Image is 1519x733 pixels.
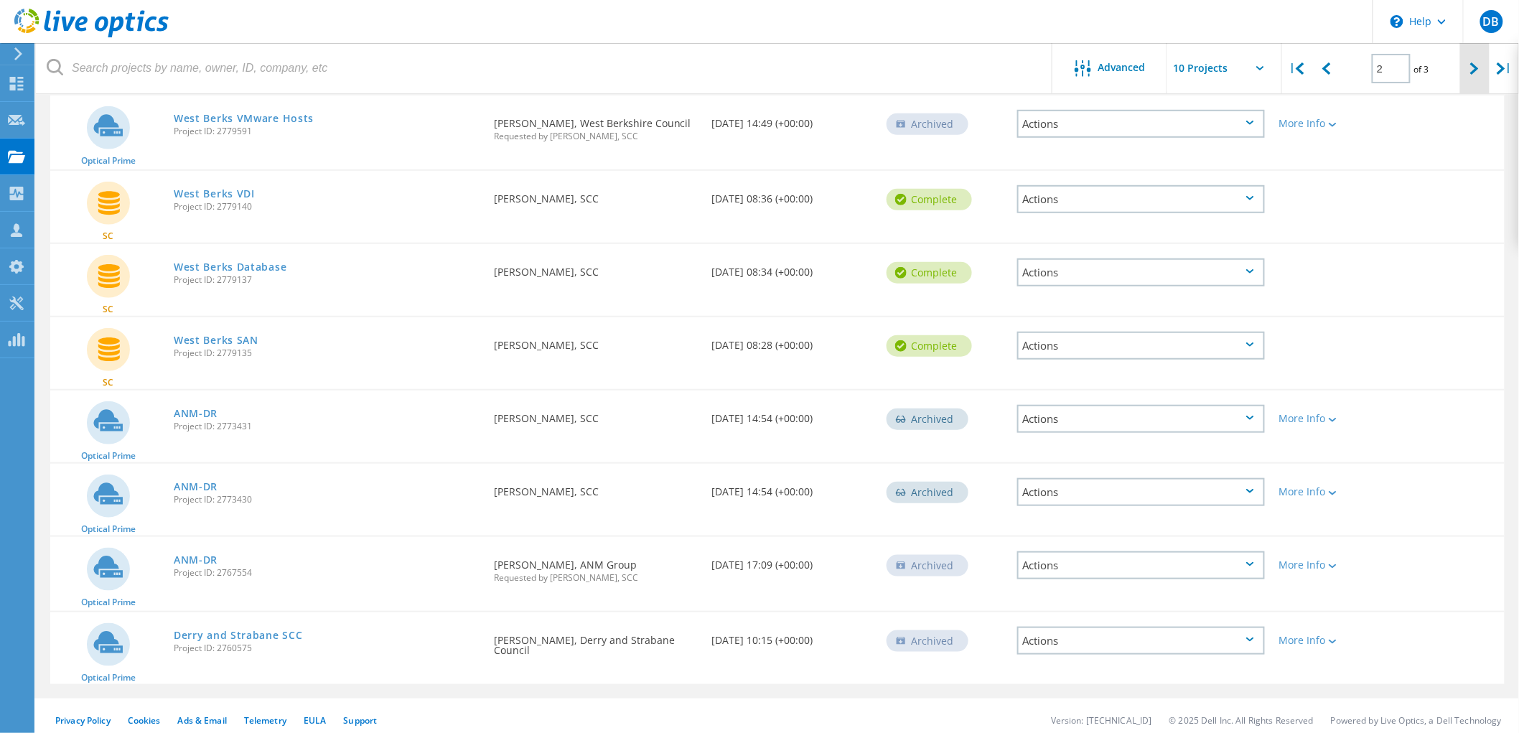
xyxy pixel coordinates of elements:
div: [DATE] 14:54 (+00:00) [705,464,879,511]
a: EULA [304,714,326,727]
div: Complete [887,335,972,357]
div: Archived [887,408,968,430]
div: | [1282,43,1312,94]
a: West Berks VDI [174,189,255,199]
a: Derry and Strabane SCC [174,630,302,640]
div: Complete [887,189,972,210]
a: Ads & Email [178,714,227,727]
span: SC [103,232,114,241]
a: West Berks Database [174,262,286,272]
li: Version: [TECHNICAL_ID] [1051,714,1152,727]
span: Project ID: 2773430 [174,495,480,504]
span: Project ID: 2779135 [174,349,480,358]
a: West Berks SAN [174,335,258,345]
span: Project ID: 2767554 [174,569,480,577]
div: More Info [1279,414,1381,424]
span: SC [103,378,114,387]
a: ANM-DR [174,555,218,565]
div: Actions [1017,627,1265,655]
div: Actions [1017,110,1265,138]
div: | [1490,43,1519,94]
span: Requested by [PERSON_NAME], SCC [494,574,698,582]
input: Search projects by name, owner, ID, company, etc [36,43,1053,93]
a: Telemetry [244,714,286,727]
div: [DATE] 10:15 (+00:00) [705,612,879,660]
svg: \n [1391,15,1403,28]
div: Archived [887,555,968,576]
span: Project ID: 2779140 [174,202,480,211]
div: [PERSON_NAME], SCC [487,464,705,511]
div: Actions [1017,258,1265,286]
a: Cookies [128,714,161,727]
div: Archived [887,482,968,503]
span: Project ID: 2760575 [174,644,480,653]
div: Complete [887,262,972,284]
div: More Info [1279,118,1381,129]
div: Archived [887,113,968,135]
div: Archived [887,630,968,652]
div: [DATE] 14:49 (+00:00) [705,95,879,143]
div: [DATE] 08:36 (+00:00) [705,171,879,218]
a: Support [343,714,377,727]
div: [PERSON_NAME], SCC [487,244,705,291]
div: Actions [1017,332,1265,360]
div: More Info [1279,487,1381,497]
div: More Info [1279,635,1381,645]
span: DB [1483,16,1500,27]
div: Actions [1017,405,1265,433]
div: [DATE] 08:28 (+00:00) [705,317,879,365]
div: [PERSON_NAME], Derry and Strabane Council [487,612,705,670]
span: Project ID: 2779137 [174,276,480,284]
li: Powered by Live Optics, a Dell Technology [1331,714,1502,727]
span: Project ID: 2779591 [174,127,480,136]
span: Optical Prime [81,598,136,607]
div: [PERSON_NAME], SCC [487,171,705,218]
a: ANM-DR [174,482,218,492]
div: Actions [1017,478,1265,506]
span: of 3 [1414,63,1429,75]
div: [DATE] 08:34 (+00:00) [705,244,879,291]
div: [PERSON_NAME], West Berkshire Council [487,95,705,155]
a: Live Optics Dashboard [14,30,169,40]
li: © 2025 Dell Inc. All Rights Reserved [1169,714,1314,727]
span: Advanced [1098,62,1146,73]
div: Actions [1017,185,1265,213]
div: [PERSON_NAME], ANM Group [487,537,705,597]
span: Optical Prime [81,525,136,533]
span: Optical Prime [81,157,136,165]
div: [PERSON_NAME], SCC [487,391,705,438]
div: [DATE] 14:54 (+00:00) [705,391,879,438]
span: Requested by [PERSON_NAME], SCC [494,132,698,141]
span: SC [103,305,114,314]
a: West Berks VMware Hosts [174,113,314,123]
a: Privacy Policy [55,714,111,727]
span: Optical Prime [81,673,136,682]
div: Actions [1017,551,1265,579]
a: ANM-DR [174,408,218,419]
div: [DATE] 17:09 (+00:00) [705,537,879,584]
div: [PERSON_NAME], SCC [487,317,705,365]
div: More Info [1279,560,1381,570]
span: Optical Prime [81,452,136,460]
span: Project ID: 2773431 [174,422,480,431]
